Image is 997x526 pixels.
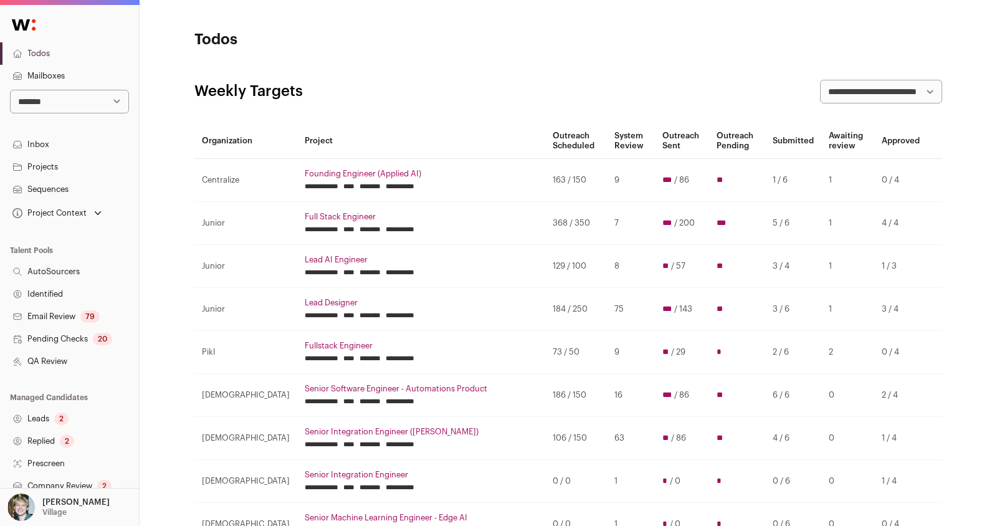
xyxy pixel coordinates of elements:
span: / 86 [674,175,689,185]
td: 2 / 6 [765,331,821,374]
td: 6 / 6 [765,374,821,417]
td: Pikl [194,331,297,374]
td: [DEMOGRAPHIC_DATA] [194,374,297,417]
td: 5 / 6 [765,202,821,245]
button: Open dropdown [5,494,112,521]
td: 0 / 6 [765,460,821,503]
h2: Weekly Targets [194,82,303,102]
td: 184 / 250 [545,288,607,331]
p: [PERSON_NAME] [42,497,110,507]
td: 1 / 4 [874,460,927,503]
td: 3 / 6 [765,288,821,331]
div: Project Context [10,208,87,218]
td: 1 [821,159,874,202]
td: 0 / 4 [874,159,927,202]
a: Senior Integration Engineer [305,470,538,480]
span: / 143 [674,304,692,314]
th: System Review [607,123,655,159]
td: 129 / 100 [545,245,607,288]
th: Awaiting review [821,123,874,159]
td: [DEMOGRAPHIC_DATA] [194,460,297,503]
div: 2 [60,435,74,447]
td: Centralize [194,159,297,202]
a: Senior Integration Engineer ([PERSON_NAME]) [305,427,538,437]
span: / 86 [674,390,689,400]
th: Project [297,123,545,159]
span: / 57 [671,261,685,271]
span: / 0 [670,476,680,486]
td: 1 [821,245,874,288]
td: 9 [607,331,655,374]
td: 7 [607,202,655,245]
th: Approved [874,123,927,159]
td: 1 [821,202,874,245]
td: 75 [607,288,655,331]
span: / 200 [674,218,695,228]
td: 73 / 50 [545,331,607,374]
td: 0 [821,417,874,460]
span: / 86 [671,433,686,443]
a: Lead Designer [305,298,538,308]
div: 2 [97,480,112,492]
td: 63 [607,417,655,460]
td: 1 / 3 [874,245,927,288]
td: 8 [607,245,655,288]
p: Village [42,507,67,517]
th: Outreach Sent [655,123,709,159]
div: 79 [80,310,100,323]
td: 3 / 4 [765,245,821,288]
th: Outreach Pending [709,123,765,159]
td: 0 / 4 [874,331,927,374]
th: Submitted [765,123,821,159]
td: 106 / 150 [545,417,607,460]
td: Junior [194,288,297,331]
div: 2 [54,413,69,425]
h1: Todos [194,30,444,50]
img: 6494470-medium_jpg [7,494,35,521]
div: 20 [93,333,112,345]
td: 186 / 150 [545,374,607,417]
img: Wellfound [5,12,42,37]
td: 1 / 4 [874,417,927,460]
th: Outreach Scheduled [545,123,607,159]
td: [DEMOGRAPHIC_DATA] [194,417,297,460]
td: 2 [821,331,874,374]
a: Lead AI Engineer [305,255,538,265]
td: 0 / 0 [545,460,607,503]
td: 16 [607,374,655,417]
td: 3 / 4 [874,288,927,331]
td: 4 / 4 [874,202,927,245]
span: / 29 [671,347,685,357]
a: Full Stack Engineer [305,212,538,222]
th: Organization [194,123,297,159]
td: 163 / 150 [545,159,607,202]
a: Senior Software Engineer - Automations Product [305,384,538,394]
a: Fullstack Engineer [305,341,538,351]
td: Junior [194,202,297,245]
a: Senior Machine Learning Engineer - Edge AI [305,513,538,523]
td: 0 [821,374,874,417]
td: 1 [607,460,655,503]
td: Junior [194,245,297,288]
a: Founding Engineer (Applied AI) [305,169,538,179]
td: 0 [821,460,874,503]
td: 1 / 6 [765,159,821,202]
td: 9 [607,159,655,202]
td: 368 / 350 [545,202,607,245]
button: Open dropdown [10,204,104,222]
td: 4 / 6 [765,417,821,460]
td: 2 / 4 [874,374,927,417]
td: 1 [821,288,874,331]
